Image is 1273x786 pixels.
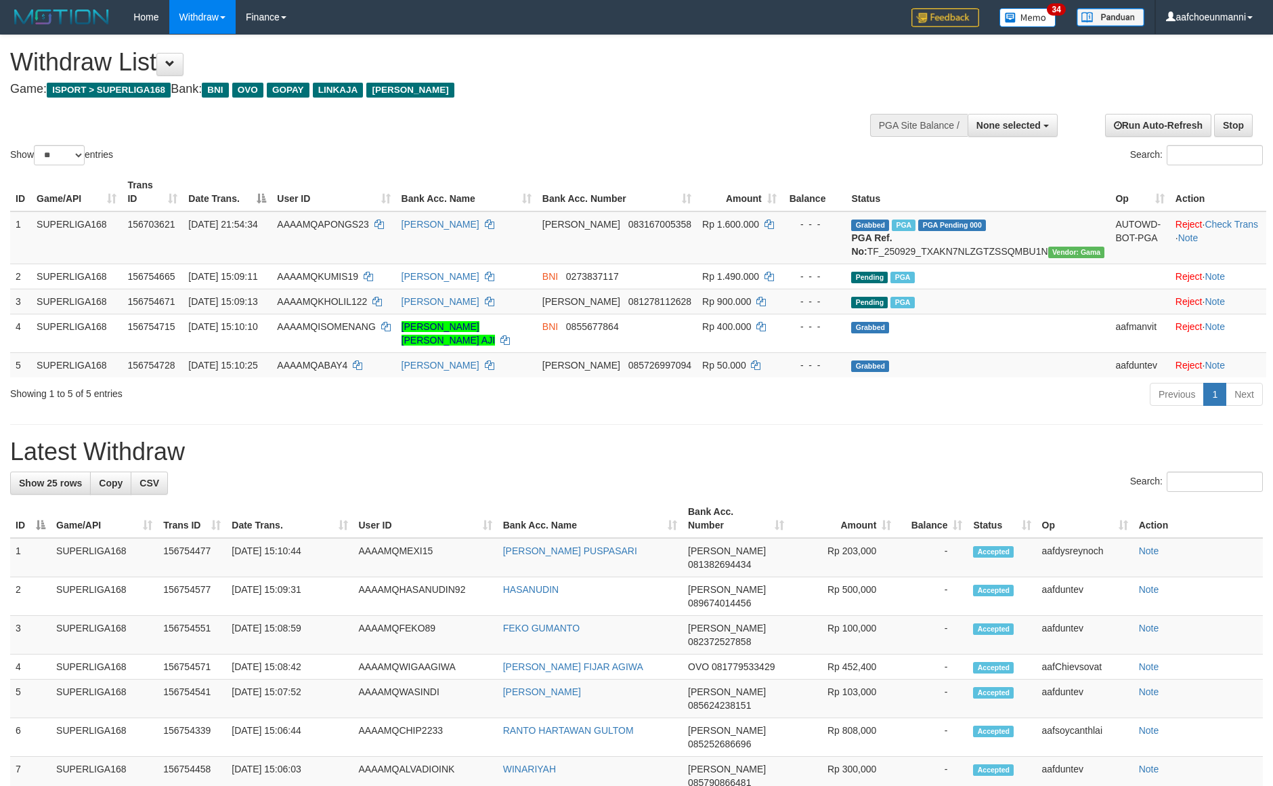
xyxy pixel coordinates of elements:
a: Copy [90,472,131,495]
span: [PERSON_NAME] [542,219,620,230]
th: Bank Acc. Name: activate to sort column ascending [396,173,537,211]
span: [DATE] 15:10:10 [188,321,257,332]
th: Bank Acc. Number: activate to sort column ascending [683,499,790,538]
a: [PERSON_NAME] [402,296,479,307]
span: Rp 1.490.000 [702,271,759,282]
a: Note [1139,623,1159,634]
span: [DATE] 15:09:11 [188,271,257,282]
a: Note [1205,360,1225,371]
td: aafduntev [1037,680,1134,718]
span: Vendor URL: https://trx31.1velocity.biz [1048,247,1105,258]
td: Rp 452,400 [790,655,897,680]
span: 156703621 [127,219,175,230]
td: 3 [10,289,31,314]
th: ID: activate to sort column descending [10,499,51,538]
span: Pending [851,272,888,283]
td: aafsoycanthlai [1037,718,1134,757]
span: AAAAMQAPONGS23 [277,219,368,230]
span: [DATE] 21:54:34 [188,219,257,230]
td: [DATE] 15:06:44 [226,718,353,757]
td: SUPERLIGA168 [51,655,158,680]
span: AAAAMQKUMIS19 [277,271,358,282]
td: [DATE] 15:10:44 [226,538,353,577]
td: Rp 203,000 [790,538,897,577]
td: - [897,718,968,757]
td: 1 [10,211,31,264]
a: Note [1205,296,1225,307]
span: Copy 0855677864 to clipboard [566,321,619,332]
a: Note [1139,725,1159,736]
span: Pending [851,297,888,308]
span: 156754671 [127,296,175,307]
span: Copy 081779533429 to clipboard [712,661,775,672]
td: Rp 500,000 [790,577,897,616]
td: SUPERLIGA168 [31,352,122,377]
span: CSV [139,478,159,489]
a: Stop [1214,114,1253,137]
div: - - - [787,295,841,308]
th: Bank Acc. Name: activate to sort column ascending [498,499,683,538]
span: Marked by aafchhiseyha [892,220,915,231]
span: BNI [202,83,228,98]
th: Date Trans.: activate to sort column ascending [226,499,353,538]
img: MOTION_logo.png [10,7,113,27]
div: PGA Site Balance / [870,114,968,137]
span: [DATE] 15:09:13 [188,296,257,307]
td: AAAAMQCHIP2233 [353,718,498,757]
span: [DATE] 15:10:25 [188,360,257,371]
a: Reject [1175,296,1203,307]
a: [PERSON_NAME] [402,360,479,371]
a: Reject [1175,271,1203,282]
td: · · [1170,211,1266,264]
td: 4 [10,655,51,680]
td: aafduntev [1037,616,1134,655]
a: Reject [1175,219,1203,230]
td: aafduntev [1110,352,1169,377]
a: Check Trans [1205,219,1258,230]
span: Rp 50.000 [702,360,746,371]
span: Accepted [973,623,1014,635]
span: Copy 085252686696 to clipboard [688,739,751,749]
a: Next [1226,383,1263,406]
td: · [1170,289,1266,314]
a: Note [1139,686,1159,697]
th: User ID: activate to sort column ascending [353,499,498,538]
a: [PERSON_NAME] FIJAR AGIWA [503,661,643,672]
span: None selected [976,120,1041,131]
td: SUPERLIGA168 [51,718,158,757]
img: Feedback.jpg [911,8,979,27]
td: AAAAMQFEKO89 [353,616,498,655]
span: 156754728 [127,360,175,371]
td: - [897,538,968,577]
th: Game/API: activate to sort column ascending [51,499,158,538]
span: Grabbed [851,220,889,231]
span: [PERSON_NAME] [688,764,766,774]
span: Accepted [973,726,1014,737]
a: Note [1205,271,1225,282]
td: 1 [10,538,51,577]
span: 156754665 [127,271,175,282]
label: Show entries [10,145,113,165]
span: Rp 900.000 [702,296,751,307]
span: Accepted [973,546,1014,558]
span: [PERSON_NAME] [366,83,454,98]
td: SUPERLIGA168 [31,314,122,352]
span: Accepted [973,764,1014,776]
span: Grabbed [851,322,889,333]
span: [PERSON_NAME] [542,296,620,307]
td: 3 [10,616,51,655]
img: panduan.png [1077,8,1144,26]
div: - - - [787,218,841,231]
span: 156754715 [127,321,175,332]
th: Bank Acc. Number: activate to sort column ascending [537,173,697,211]
td: 156754571 [158,655,226,680]
th: Op: activate to sort column ascending [1037,499,1134,538]
h4: Game: Bank: [10,83,835,96]
a: Show 25 rows [10,472,91,495]
td: 156754477 [158,538,226,577]
td: SUPERLIGA168 [51,577,158,616]
a: HASANUDIN [503,584,559,595]
span: AAAAMQABAY4 [277,360,347,371]
span: [PERSON_NAME] [688,623,766,634]
td: · [1170,314,1266,352]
